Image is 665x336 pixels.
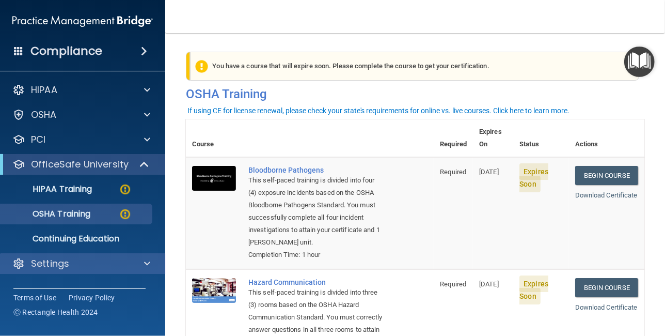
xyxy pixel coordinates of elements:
[7,184,92,194] p: HIPAA Training
[569,119,644,157] th: Actions
[187,107,569,114] div: If using CE for license renewal, please check your state's requirements for online vs. live cours...
[30,44,102,58] h4: Compliance
[440,168,466,176] span: Required
[190,52,639,81] div: You have a course that will expire soon. Please complete the course to get your certification.
[575,191,638,199] a: Download Certificate
[31,133,45,146] p: PCI
[119,208,132,221] img: warning-circle.0cc9ac19.png
[519,163,548,192] span: Expires Soon
[12,11,153,32] img: PMB logo
[575,166,638,185] a: Begin Course
[513,119,568,157] th: Status
[248,249,382,261] div: Completion Time: 1 hour
[12,257,150,270] a: Settings
[31,257,69,270] p: Settings
[31,158,129,171] p: OfficeSafe University
[248,166,382,174] a: Bloodborne Pathogens
[12,158,150,171] a: OfficeSafe University
[186,105,571,116] button: If using CE for license renewal, please check your state's requirements for online vs. live cours...
[31,84,57,96] p: HIPAA
[12,84,150,96] a: HIPAA
[624,47,655,77] button: Open Resource Center
[69,293,115,303] a: Privacy Policy
[575,303,638,311] a: Download Certificate
[479,280,499,288] span: [DATE]
[440,280,466,288] span: Required
[186,87,644,101] h4: OSHA Training
[248,278,382,286] a: Hazard Communication
[7,234,148,244] p: Continuing Education
[12,109,150,121] a: OSHA
[186,119,242,157] th: Course
[31,109,57,121] p: OSHA
[13,307,98,317] span: Ⓒ Rectangle Health 2024
[13,293,56,303] a: Terms of Use
[473,119,513,157] th: Expires On
[12,133,150,146] a: PCI
[479,168,499,176] span: [DATE]
[119,183,132,196] img: warning-circle.0cc9ac19.png
[248,174,382,249] div: This self-paced training is divided into four (4) exposure incidents based on the OSHA Bloodborne...
[519,276,548,304] span: Expires Soon
[575,278,638,297] a: Begin Course
[195,60,208,73] img: exclamation-circle-solid-warning.7ed2984d.png
[7,209,90,219] p: OSHA Training
[434,119,473,157] th: Required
